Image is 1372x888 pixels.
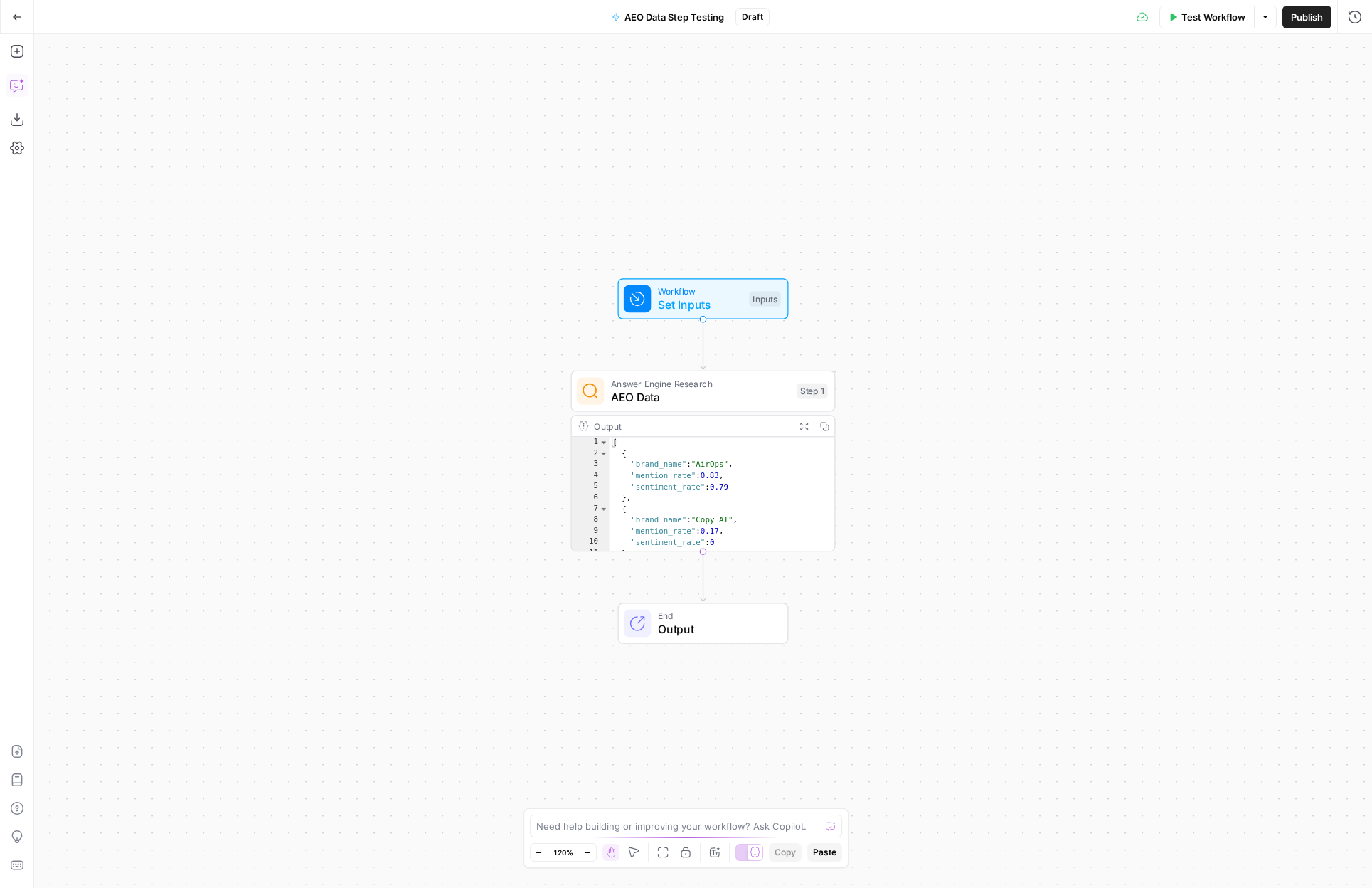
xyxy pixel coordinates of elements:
div: 2 [572,448,610,460]
span: Set Inputs [658,296,743,313]
div: 9 [572,526,610,537]
span: Test Workflow [1181,10,1245,24]
div: Inputs [749,291,780,307]
div: 11 [572,548,610,559]
span: Toggle code folding, rows 1 through 12 [599,437,608,448]
span: AEO Data Step Testing [624,10,724,24]
span: Output [658,620,774,638]
span: AEO Data [611,388,790,406]
div: 8 [572,515,610,527]
button: Copy [769,843,802,862]
div: 6 [572,492,610,504]
button: Test Workflow [1159,6,1254,28]
span: Draft [742,11,763,23]
button: Publish [1282,6,1331,28]
span: Toggle code folding, rows 2 through 6 [599,448,608,460]
div: 4 [572,470,610,482]
div: 10 [572,537,610,549]
span: Publish [1291,10,1323,24]
div: WorkflowSet InputsInputs [571,278,836,319]
div: 7 [572,504,610,515]
g: Edge from step_1 to end [701,551,706,601]
span: Answer Engine Research [611,376,790,390]
div: 1 [572,437,610,448]
span: Workflow [658,285,743,298]
span: Paste [813,846,836,859]
span: End [658,609,774,623]
div: 3 [572,460,610,471]
g: Edge from start to step_1 [701,319,706,369]
button: AEO Data Step Testing [603,6,733,28]
div: Output [594,419,789,433]
div: Step 1 [797,384,828,399]
span: 120% [553,847,573,858]
div: EndOutput [571,603,836,644]
span: Toggle code folding, rows 7 through 11 [599,504,608,515]
button: Paste [807,843,842,862]
div: 5 [572,482,610,493]
span: Copy [775,846,796,859]
div: Answer Engine ResearchAEO DataStep 1Output[ { "brand_name":"AirOps", "mention_rate":0.83, "sentim... [571,371,836,551]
